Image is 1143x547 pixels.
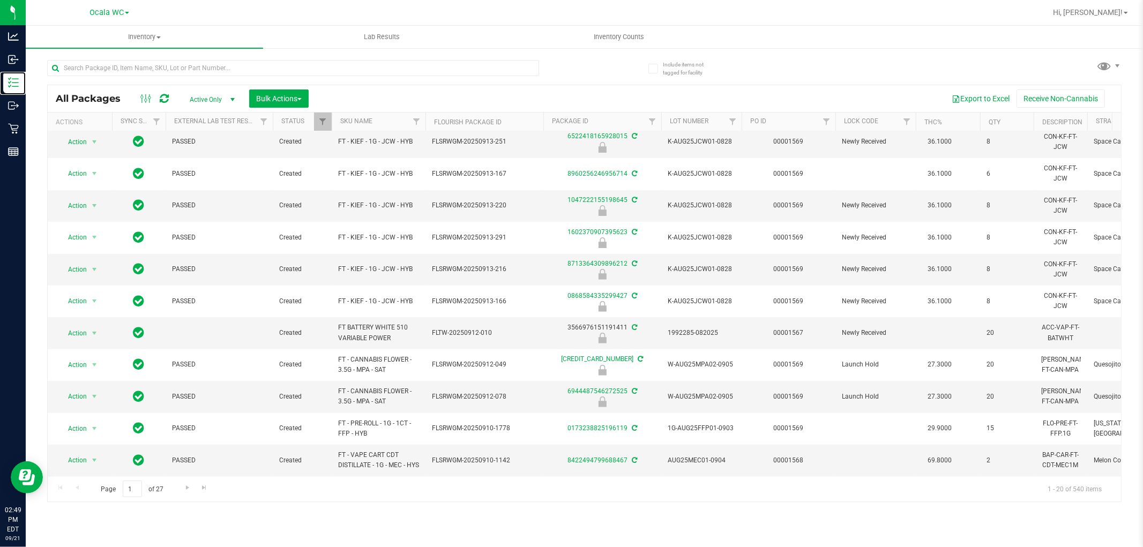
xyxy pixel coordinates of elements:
span: FLSRWGM-20250910-1142 [432,455,537,466]
div: [PERSON_NAME]-FT-CAN-MPA [1040,385,1081,408]
span: Include items not tagged for facility [663,61,716,77]
span: 20 [987,392,1027,402]
span: Page of 27 [92,481,173,497]
span: 27.3000 [922,389,957,404]
span: FT - CANNABIS FLOWER - 3.5G - MPA - SAT [338,355,419,375]
span: select [88,421,101,436]
span: Created [279,169,325,179]
a: 1602370907395623 [567,228,627,236]
span: K-AUG25JCW01-0828 [668,296,735,306]
span: 1 - 20 of 540 items [1039,481,1110,497]
span: Ocala WC [89,8,124,17]
span: FLTW-20250912-010 [432,328,537,338]
span: All Packages [56,93,131,104]
a: 8422494799688467 [567,456,627,464]
span: Created [279,264,325,274]
a: Qty [989,118,1000,126]
span: Action [58,421,87,436]
a: 1047222155198645 [567,196,627,204]
a: Filter [644,113,661,131]
div: CON-KF-FT-JCW [1040,226,1081,249]
span: Created [279,296,325,306]
span: Sync from Compliance System [630,170,637,177]
a: Go to the next page [180,481,195,495]
a: THC% [924,118,942,126]
span: W-AUG25MPA02-0905 [668,359,735,370]
div: Newly Received [542,142,663,153]
span: AUG25MEC01-0904 [668,455,735,466]
div: Newly Received [542,301,663,312]
inline-svg: Reports [8,146,19,157]
span: PASSED [172,264,266,274]
span: Created [279,455,325,466]
span: 8 [987,137,1027,147]
div: Actions [56,118,108,126]
span: Newly Received [842,233,909,243]
span: PASSED [172,137,266,147]
span: select [88,453,101,468]
a: 6522418165928015 [567,132,627,140]
a: Lab Results [263,26,500,48]
iframe: Resource center [11,461,43,493]
span: Action [58,326,87,341]
span: Action [58,357,87,372]
input: 1 [123,481,142,497]
span: Newly Received [842,264,909,274]
span: 8 [987,200,1027,211]
span: FT - KIEF - 1G - JCW - HYB [338,296,419,306]
span: In Sync [133,421,145,436]
button: Export to Excel [945,89,1017,108]
span: FT - KIEF - 1G - JCW - HYB [338,233,419,243]
span: 8 [987,264,1027,274]
span: PASSED [172,359,266,370]
span: In Sync [133,357,145,372]
div: Launch Hold [542,396,663,407]
span: K-AUG25JCW01-0828 [668,233,735,243]
div: CON-KF-FT-JCW [1040,162,1081,185]
span: select [88,198,101,213]
span: FT - CANNABIS FLOWER - 3.5G - MPA - SAT [338,386,419,407]
span: Created [279,359,325,370]
a: 0173238825196119 [567,424,627,432]
span: FT - PRE-ROLL - 1G - 1CT - FFP - HYB [338,418,419,439]
span: 36.1000 [922,134,957,149]
div: CON-KF-FT-JCW [1040,258,1081,281]
span: Sync from Compliance System [630,292,637,299]
span: FLSRWGM-20250913-220 [432,200,537,211]
span: 8 [987,296,1027,306]
inline-svg: Inbound [8,54,19,65]
a: Package ID [552,117,588,125]
a: 6944487546272525 [567,387,627,395]
a: 00001569 [774,297,804,305]
span: 20 [987,359,1027,370]
span: select [88,166,101,181]
span: select [88,357,101,372]
div: Newly Received [542,237,663,248]
a: [CREDIT_CARD_NUMBER] [562,355,634,363]
span: 1992285-082025 [668,328,735,338]
span: PASSED [172,233,266,243]
div: ACC-VAP-FT-BATWHT [1040,321,1081,344]
a: Filter [408,113,425,131]
span: Action [58,230,87,245]
a: 00001569 [774,170,804,177]
span: FLSRWGM-20250910-1778 [432,423,537,433]
span: Created [279,200,325,211]
span: Bulk Actions [256,94,302,103]
div: CON-KF-FT-JCW [1040,131,1081,153]
span: Lab Results [349,32,414,42]
span: FLSRWGM-20250913-291 [432,233,537,243]
span: PASSED [172,423,266,433]
span: Launch Hold [842,392,909,402]
span: select [88,326,101,341]
span: FLSRWGM-20250913-166 [432,296,537,306]
span: FLSRWGM-20250913-167 [432,169,537,179]
inline-svg: Inventory [8,77,19,88]
span: Created [279,328,325,338]
a: Inventory [26,26,263,48]
span: select [88,294,101,309]
a: Lot Number [670,117,708,125]
div: Newly Received [542,333,663,343]
span: 36.1000 [922,198,957,213]
span: FT - KIEF - 1G - JCW - HYB [338,137,419,147]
